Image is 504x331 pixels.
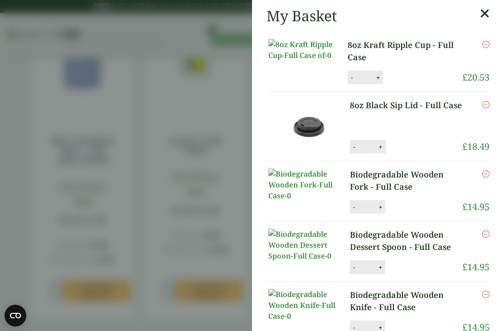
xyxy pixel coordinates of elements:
span: £ [462,71,467,83]
a: Remove this item [482,168,489,179]
button: - [348,74,355,82]
span: £ [462,201,467,213]
span: £ [462,140,467,153]
img: Biodegradable Wooden Fork-Full Case-0 [268,168,350,201]
a: 8oz Kraft Ripple Cup - Full Case [348,39,462,63]
img: 8oz Kraft Ripple Cup-Full Case of-0 [268,39,348,61]
button: - [350,203,358,211]
a: Remove this item [482,39,489,50]
button: + [373,74,383,82]
a: Biodegradable Wooden Dessert Spoon - Full Case [350,229,462,253]
a: Remove this item [482,229,489,240]
button: - [350,143,358,151]
a: Remove this item [482,99,489,110]
bdi: 14.95 [462,261,489,273]
bdi: 20.53 [462,71,489,83]
button: + [376,203,385,211]
img: Biodegradable Wooden Dessert Spoon-Full Case-0 [268,229,350,261]
bdi: 14.95 [462,201,489,213]
a: Biodegradable Wooden Knife - Full Case [350,289,462,313]
button: - [350,264,358,271]
button: + [376,264,385,271]
span: £ [462,261,467,273]
a: Biodegradable Wooden Fork - Full Case [350,168,462,193]
img: Biodegradable Wooden Knife-Full Case-0 [268,289,350,321]
bdi: 18.49 [462,140,489,153]
a: 8oz Black Sip Lid - Full Case [350,99,462,111]
a: Remove this item [482,289,489,300]
button: + [376,143,385,151]
h2: My Basket [267,7,337,24]
button: Open CMP widget [5,305,26,326]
